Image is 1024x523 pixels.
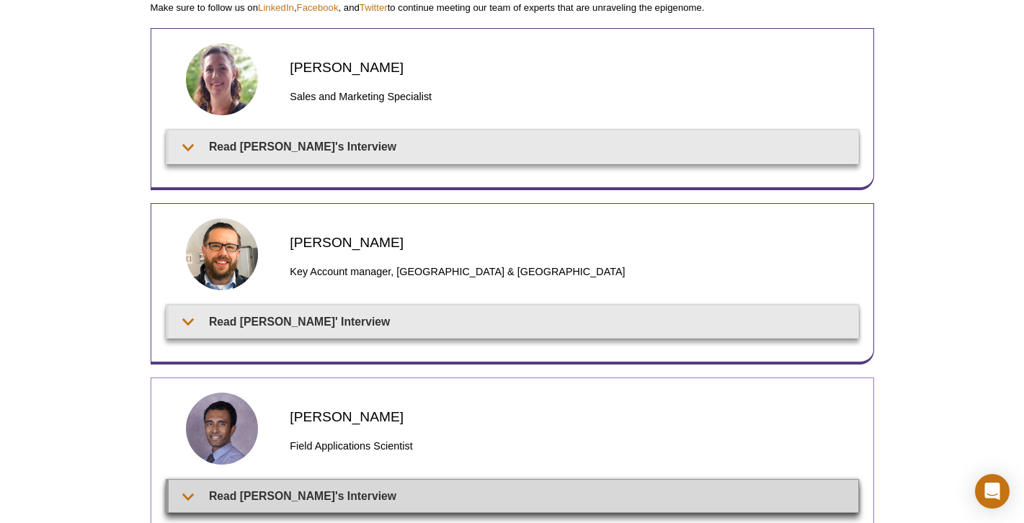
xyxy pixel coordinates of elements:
[169,305,858,338] summary: Read [PERSON_NAME]' Interview
[290,407,858,426] h2: [PERSON_NAME]
[290,263,858,280] h3: Key Account manager, [GEOGRAPHIC_DATA] & [GEOGRAPHIC_DATA]
[290,233,858,252] h2: [PERSON_NAME]
[186,43,258,115] img: Anne-Sophie Berthomieu headshot
[290,58,858,77] h2: [PERSON_NAME]
[169,480,858,512] summary: Read [PERSON_NAME]'s Interview
[290,88,858,105] h3: Sales and Marketing Specialist
[169,130,858,163] summary: Read [PERSON_NAME]'s Interview
[186,218,258,290] img: Matthias Spiller-Becker headshot
[297,2,339,13] a: Facebook
[186,393,258,465] img: Rwik Sen headshot
[975,474,1010,509] div: Open Intercom Messenger
[258,2,294,13] a: LinkedIn
[290,437,858,455] h3: Field Applications Scientist
[151,1,874,14] p: Make sure to follow us on , , and to continue meeting our team of experts that are unraveling the...
[360,2,388,13] a: Twitter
